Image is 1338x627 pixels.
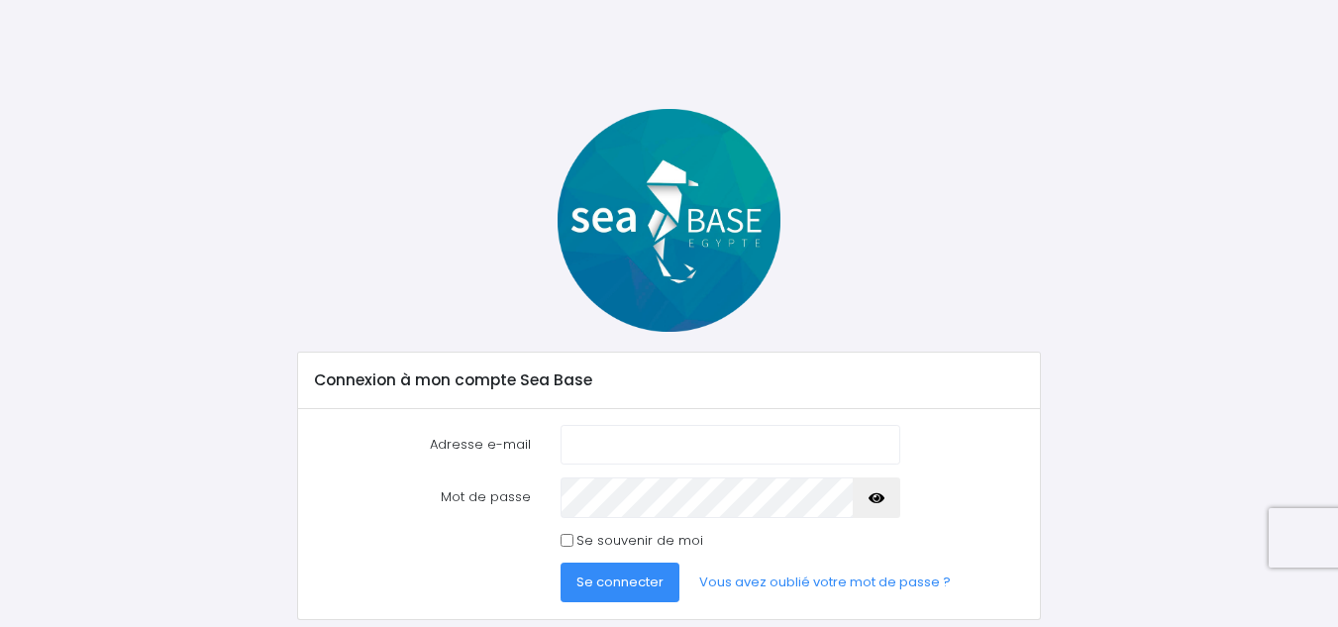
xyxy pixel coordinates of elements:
[299,477,546,517] label: Mot de passe
[299,425,546,465] label: Adresse e-mail
[683,563,967,602] a: Vous avez oublié votre mot de passe ?
[576,573,664,591] span: Se connecter
[576,531,703,551] label: Se souvenir de moi
[561,563,679,602] button: Se connecter
[298,353,1040,408] div: Connexion à mon compte Sea Base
